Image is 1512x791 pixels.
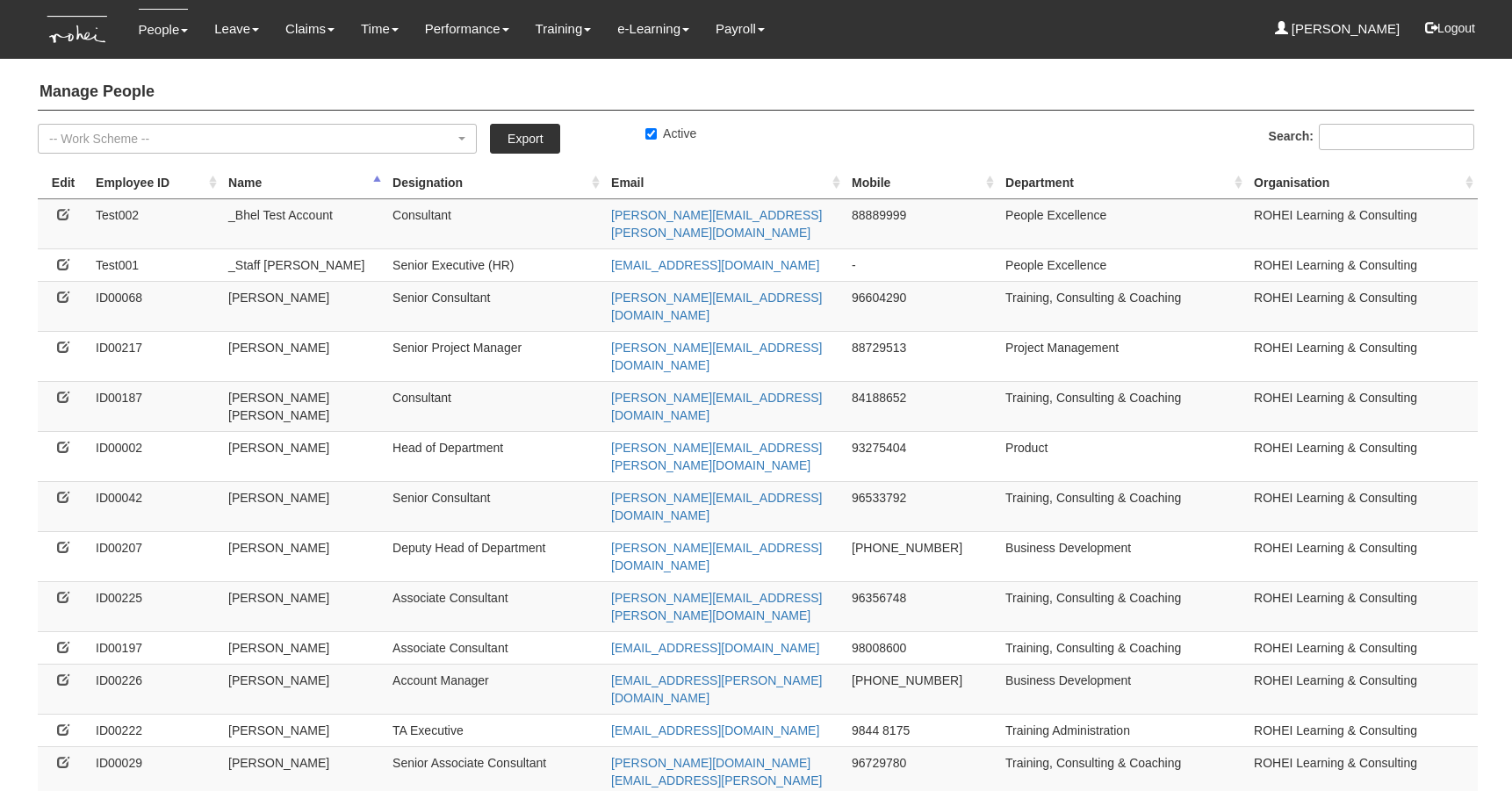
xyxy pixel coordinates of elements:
[998,248,1247,281] td: People Excellence
[139,9,189,50] a: People
[1247,481,1478,531] td: ROHEI Learning & Consulting
[221,581,385,631] td: [PERSON_NAME]
[845,281,998,331] td: 96604290
[1247,331,1478,381] td: ROHEI Learning & Consulting
[1413,7,1487,49] button: Logout
[645,125,696,142] label: Active
[221,198,385,248] td: _Bhel Test Account
[611,391,822,422] a: [PERSON_NAME][EMAIL_ADDRESS][DOMAIN_NAME]
[998,331,1247,381] td: Project Management
[89,281,221,331] td: ID00068
[716,9,765,49] a: Payroll
[221,714,385,746] td: [PERSON_NAME]
[845,198,998,248] td: 88889999
[998,531,1247,581] td: Business Development
[617,9,689,49] a: e-Learning
[385,481,604,531] td: Senior Consultant
[611,591,822,622] a: [PERSON_NAME][EMAIL_ADDRESS][PERSON_NAME][DOMAIN_NAME]
[611,258,819,272] a: [EMAIL_ADDRESS][DOMAIN_NAME]
[845,248,998,281] td: -
[998,198,1247,248] td: People Excellence
[385,581,604,631] td: Associate Consultant
[89,581,221,631] td: ID00225
[38,75,1474,111] h4: Manage People
[998,431,1247,481] td: Product
[385,331,604,381] td: Senior Project Manager
[361,9,399,49] a: Time
[998,581,1247,631] td: Training, Consulting & Coaching
[49,130,455,147] div: -- Work Scheme --
[285,9,335,49] a: Claims
[89,664,221,714] td: ID00226
[385,381,604,431] td: Consultant
[998,481,1247,531] td: Training, Consulting & Coaching
[611,541,822,572] a: [PERSON_NAME][EMAIL_ADDRESS][DOMAIN_NAME]
[1247,631,1478,664] td: ROHEI Learning & Consulting
[385,198,604,248] td: Consultant
[1247,431,1478,481] td: ROHEI Learning & Consulting
[425,9,509,49] a: Performance
[1275,9,1400,49] a: [PERSON_NAME]
[221,631,385,664] td: [PERSON_NAME]
[385,167,604,199] th: Designation : activate to sort column ascending
[998,664,1247,714] td: Business Development
[604,167,845,199] th: Email : activate to sort column ascending
[89,531,221,581] td: ID00207
[611,208,822,240] a: [PERSON_NAME][EMAIL_ADDRESS][PERSON_NAME][DOMAIN_NAME]
[385,664,604,714] td: Account Manager
[221,281,385,331] td: [PERSON_NAME]
[1247,714,1478,746] td: ROHEI Learning & Consulting
[221,431,385,481] td: [PERSON_NAME]
[89,248,221,281] td: Test001
[89,331,221,381] td: ID00217
[845,531,998,581] td: [PHONE_NUMBER]
[998,381,1247,431] td: Training, Consulting & Coaching
[611,291,822,322] a: [PERSON_NAME][EMAIL_ADDRESS][DOMAIN_NAME]
[89,198,221,248] td: Test002
[490,124,560,154] a: Export
[385,631,604,664] td: Associate Consultant
[1247,248,1478,281] td: ROHEI Learning & Consulting
[611,723,819,737] a: [EMAIL_ADDRESS][DOMAIN_NAME]
[998,281,1247,331] td: Training, Consulting & Coaching
[221,664,385,714] td: [PERSON_NAME]
[845,714,998,746] td: 9844 8175
[845,631,998,664] td: 98008600
[845,664,998,714] td: [PHONE_NUMBER]
[385,248,604,281] td: Senior Executive (HR)
[1247,281,1478,331] td: ROHEI Learning & Consulting
[611,341,822,372] a: [PERSON_NAME][EMAIL_ADDRESS][DOMAIN_NAME]
[89,481,221,531] td: ID00042
[221,481,385,531] td: [PERSON_NAME]
[845,481,998,531] td: 96533792
[611,491,822,522] a: [PERSON_NAME][EMAIL_ADDRESS][DOMAIN_NAME]
[385,531,604,581] td: Deputy Head of Department
[1247,581,1478,631] td: ROHEI Learning & Consulting
[1247,664,1478,714] td: ROHEI Learning & Consulting
[1319,124,1474,150] input: Search:
[611,641,819,655] a: [EMAIL_ADDRESS][DOMAIN_NAME]
[845,381,998,431] td: 84188652
[385,431,604,481] td: Head of Department
[221,167,385,199] th: Name : activate to sort column descending
[221,531,385,581] td: [PERSON_NAME]
[845,331,998,381] td: 88729513
[611,673,822,705] a: [EMAIL_ADDRESS][PERSON_NAME][DOMAIN_NAME]
[998,631,1247,664] td: Training, Consulting & Coaching
[221,381,385,431] td: [PERSON_NAME] [PERSON_NAME]
[385,281,604,331] td: Senior Consultant
[645,128,657,140] input: Active
[385,714,604,746] td: TA Executive
[1247,167,1478,199] th: Organisation : activate to sort column ascending
[1247,531,1478,581] td: ROHEI Learning & Consulting
[89,431,221,481] td: ID00002
[89,631,221,664] td: ID00197
[1269,124,1474,150] label: Search:
[536,9,592,49] a: Training
[998,714,1247,746] td: Training Administration
[214,9,259,49] a: Leave
[221,248,385,281] td: _Staff [PERSON_NAME]
[1247,198,1478,248] td: ROHEI Learning & Consulting
[1247,381,1478,431] td: ROHEI Learning & Consulting
[998,167,1247,199] th: Department : activate to sort column ascending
